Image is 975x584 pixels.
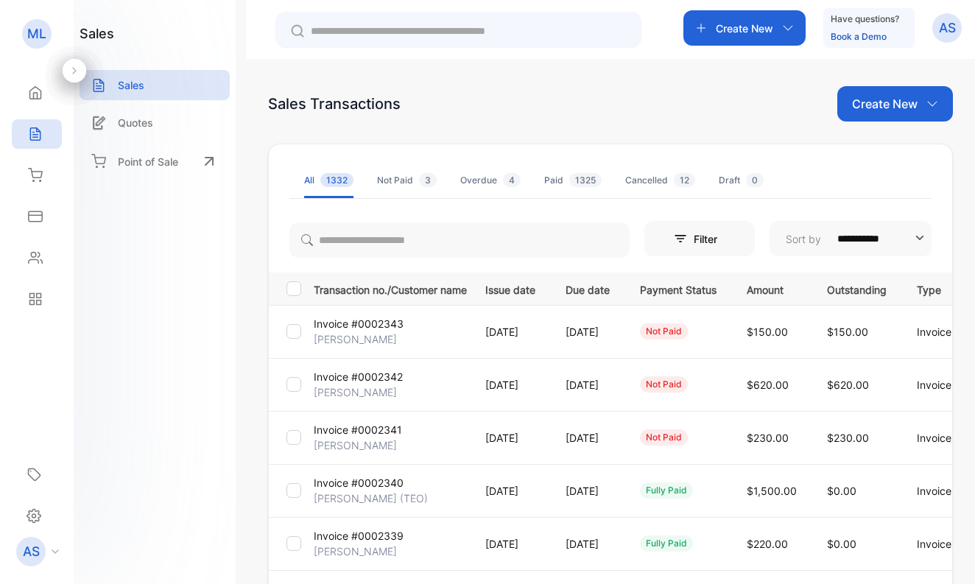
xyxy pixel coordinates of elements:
div: Draft [719,174,764,187]
button: Create New [683,10,806,46]
p: [DATE] [566,324,610,340]
p: Invoice [917,430,960,446]
p: [PERSON_NAME] [314,384,397,400]
button: Create New [837,86,953,122]
span: $220.00 [747,538,788,550]
p: [DATE] [566,377,610,393]
div: Not Paid [377,174,437,187]
p: [PERSON_NAME] (TEO) [314,490,428,506]
p: Create New [716,21,773,36]
p: Invoice [917,536,960,552]
p: Amount [747,279,797,298]
p: Type [917,279,960,298]
span: $620.00 [747,379,789,391]
p: [DATE] [566,430,610,446]
p: Invoice #0002340 [314,475,404,490]
div: Sales Transactions [268,93,401,115]
span: 1332 [320,173,353,187]
p: AS [939,18,956,38]
p: [DATE] [566,483,610,499]
p: [PERSON_NAME] [314,437,397,453]
p: Invoice [917,324,960,340]
p: Due date [566,279,610,298]
p: Invoice [917,377,960,393]
button: AS [932,10,962,46]
p: [DATE] [485,324,535,340]
p: [DATE] [485,536,535,552]
span: $1,500.00 [747,485,797,497]
span: 12 [674,173,695,187]
p: Invoice #0002343 [314,316,404,331]
p: Sort by [786,231,821,247]
div: not paid [640,323,688,340]
div: fully paid [640,535,693,552]
span: $150.00 [747,326,788,338]
p: Invoice #0002339 [314,528,404,543]
h1: sales [80,24,114,43]
p: [DATE] [485,430,535,446]
p: Outstanding [827,279,887,298]
p: Payment Status [640,279,717,298]
span: $0.00 [827,538,856,550]
p: [DATE] [485,377,535,393]
span: 1325 [569,173,602,187]
a: Book a Demo [831,31,887,42]
p: [DATE] [485,483,535,499]
div: All [304,174,353,187]
span: $230.00 [747,432,789,444]
p: AS [23,542,40,561]
p: ML [27,24,46,43]
p: Transaction no./Customer name [314,279,467,298]
p: Invoice #0002341 [314,422,402,437]
div: Paid [544,174,602,187]
p: Invoice [917,483,960,499]
button: Sort by [770,221,932,256]
span: $150.00 [827,326,868,338]
span: 4 [503,173,521,187]
p: [PERSON_NAME] [314,543,397,559]
div: not paid [640,376,688,393]
p: Sales [118,77,144,93]
span: 0 [746,173,764,187]
span: $0.00 [827,485,856,497]
div: Overdue [460,174,521,187]
div: fully paid [640,482,693,499]
p: Quotes [118,115,153,130]
span: $230.00 [827,432,869,444]
span: $620.00 [827,379,869,391]
p: [DATE] [566,536,610,552]
div: Cancelled [625,174,695,187]
p: Create New [852,95,918,113]
a: Sales [80,70,230,100]
p: Have questions? [831,12,899,27]
span: 3 [419,173,437,187]
a: Quotes [80,108,230,138]
div: not paid [640,429,688,446]
a: Point of Sale [80,145,230,177]
p: Issue date [485,279,535,298]
p: Point of Sale [118,154,178,169]
p: Invoice #0002342 [314,369,403,384]
p: [PERSON_NAME] [314,331,397,347]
